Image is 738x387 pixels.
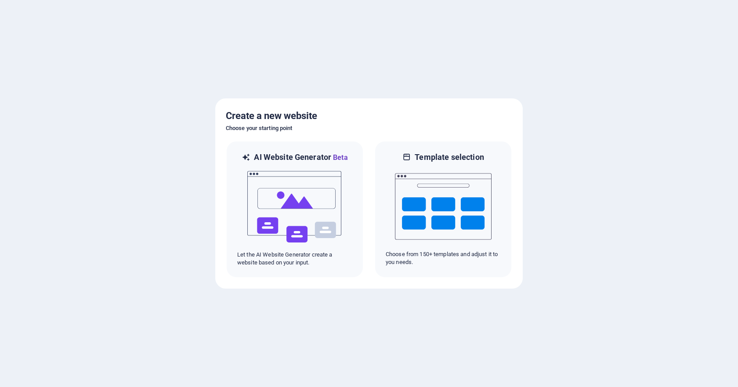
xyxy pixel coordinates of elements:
img: ai [246,163,343,251]
p: Let the AI Website Generator create a website based on your input. [237,251,352,267]
h6: AI Website Generator [254,152,347,163]
h6: Choose your starting point [226,123,512,134]
div: Template selectionChoose from 150+ templates and adjust it to you needs. [374,141,512,278]
h6: Template selection [415,152,484,163]
h5: Create a new website [226,109,512,123]
p: Choose from 150+ templates and adjust it to you needs. [386,250,501,266]
div: AI Website GeneratorBetaaiLet the AI Website Generator create a website based on your input. [226,141,364,278]
span: Beta [331,153,348,162]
